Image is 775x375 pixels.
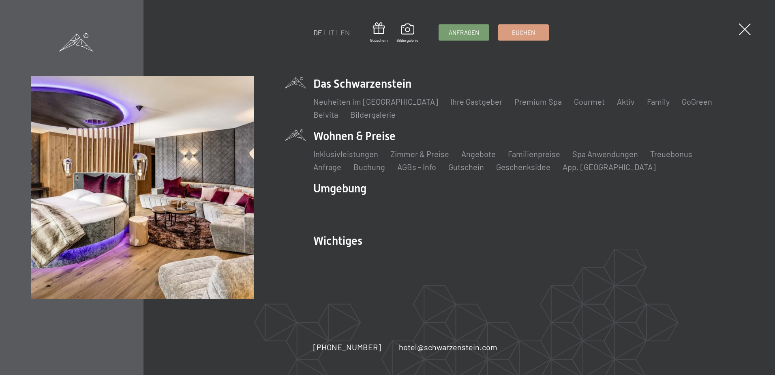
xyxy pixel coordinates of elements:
a: Bildergalerie [396,24,418,43]
a: Familienpreise [508,149,560,159]
a: Zimmer & Preise [390,149,449,159]
a: Belvita [313,110,338,119]
a: [PHONE_NUMBER] [313,341,381,353]
a: Inklusivleistungen [313,149,378,159]
span: Gutschein [370,37,387,43]
a: App. [GEOGRAPHIC_DATA] [563,162,656,172]
a: Bildergalerie [350,110,396,119]
a: Premium Spa [514,97,562,106]
a: Gutschein [370,22,387,43]
a: DE [313,28,322,37]
span: Anfragen [449,28,479,37]
a: Neuheiten im [GEOGRAPHIC_DATA] [313,97,438,106]
span: Bildergalerie [396,37,418,43]
a: GoGreen [682,97,712,106]
a: Family [647,97,670,106]
a: Treuebonus [650,149,692,159]
a: IT [328,28,334,37]
a: Angebote [461,149,496,159]
a: Anfragen [439,25,489,40]
a: Buchen [499,25,548,40]
a: Gourmet [574,97,605,106]
a: hotel@schwarzenstein.com [399,341,497,353]
a: Ihre Gastgeber [450,97,502,106]
a: Aktiv [617,97,635,106]
a: Gutschein [448,162,484,172]
a: EN [340,28,350,37]
a: AGBs - Info [397,162,436,172]
a: Geschenksidee [496,162,550,172]
a: Anfrage [313,162,341,172]
span: Buchen [512,28,535,37]
span: [PHONE_NUMBER] [313,342,381,352]
a: Spa Anwendungen [572,149,638,159]
a: Buchung [353,162,385,172]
